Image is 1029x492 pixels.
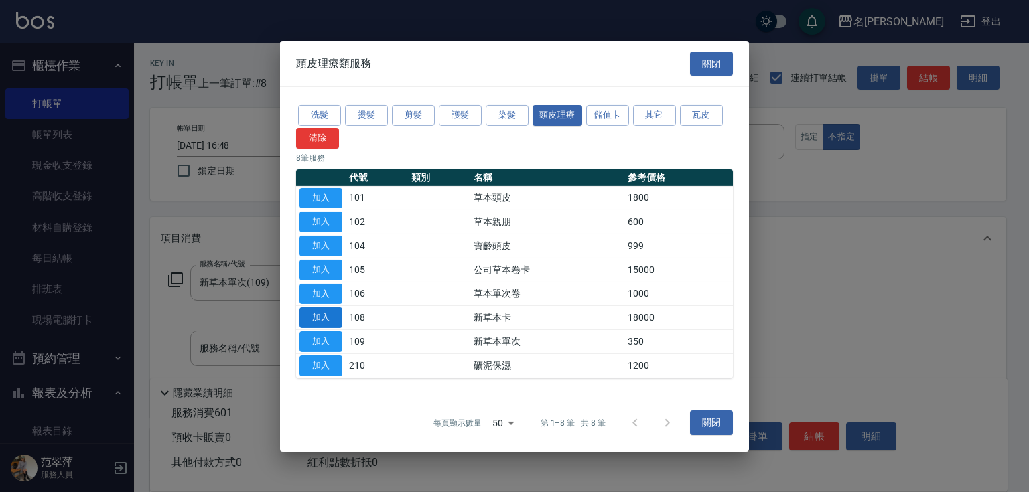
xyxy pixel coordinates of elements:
[433,417,482,429] p: 每頁顯示數量
[470,186,624,210] td: 草本頭皮
[346,353,408,378] td: 210
[346,169,408,186] th: 代號
[624,186,733,210] td: 1800
[470,282,624,306] td: 草本單次卷
[624,306,733,330] td: 18000
[624,353,733,378] td: 1200
[680,105,723,126] button: 瓦皮
[533,105,582,126] button: 頭皮理療
[470,258,624,282] td: 公司草本卷卡
[296,57,371,70] span: 頭皮理療類服務
[392,105,435,126] button: 剪髮
[299,236,342,256] button: 加入
[541,417,606,429] p: 第 1–8 筆 共 8 筆
[299,331,342,352] button: 加入
[346,210,408,234] td: 102
[624,329,733,353] td: 350
[487,404,519,440] div: 50
[470,210,624,234] td: 草本親朋
[586,105,629,126] button: 儲值卡
[296,151,733,163] p: 8 筆服務
[299,283,342,304] button: 加入
[346,306,408,330] td: 108
[345,105,388,126] button: 燙髮
[486,105,529,126] button: 染髮
[346,258,408,282] td: 105
[298,105,341,126] button: 洗髮
[299,212,342,232] button: 加入
[624,169,733,186] th: 參考價格
[470,169,624,186] th: 名稱
[439,105,482,126] button: 護髮
[346,282,408,306] td: 106
[470,234,624,258] td: 寶齡頭皮
[633,105,676,126] button: 其它
[690,410,733,435] button: 關閉
[624,234,733,258] td: 999
[299,307,342,328] button: 加入
[470,329,624,353] td: 新草本單次
[346,234,408,258] td: 104
[624,258,733,282] td: 15000
[470,306,624,330] td: 新草本卡
[624,282,733,306] td: 1000
[346,186,408,210] td: 101
[299,260,342,280] button: 加入
[299,187,342,208] button: 加入
[690,51,733,76] button: 關閉
[296,128,339,149] button: 清除
[470,353,624,378] td: 礦泥保濕
[624,210,733,234] td: 600
[299,355,342,376] button: 加入
[346,329,408,353] td: 109
[408,169,470,186] th: 類別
